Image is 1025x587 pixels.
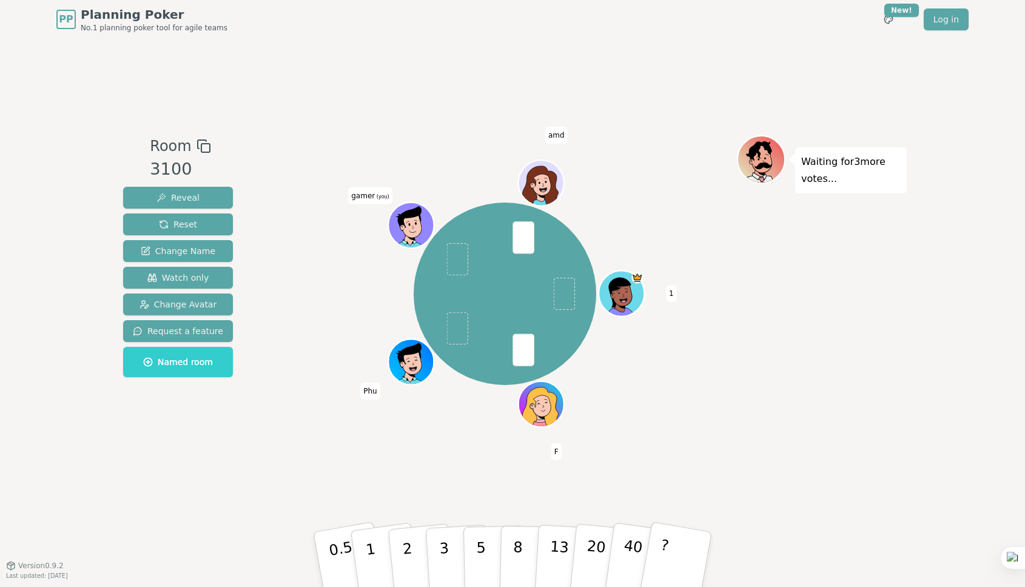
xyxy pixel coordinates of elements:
div: New! [884,4,919,17]
button: New! [878,8,899,30]
button: Change Name [123,240,233,262]
span: Version 0.9.2 [18,561,64,571]
span: Request a feature [133,325,223,337]
span: Room [150,135,191,157]
span: PP [59,12,73,27]
a: Log in [924,8,969,30]
div: 3100 [150,157,210,182]
span: Click to change your name [551,443,562,460]
span: Click to change your name [348,187,392,204]
span: Click to change your name [360,383,380,400]
button: Named room [123,347,233,377]
button: Version0.9.2 [6,561,64,571]
p: Waiting for 3 more votes... [801,153,901,187]
a: PPPlanning PokerNo.1 planning poker tool for agile teams [56,6,227,33]
span: No.1 planning poker tool for agile teams [81,23,227,33]
span: Click to change your name [666,285,677,302]
span: (you) [375,194,389,200]
button: Change Avatar [123,293,233,315]
span: Change Name [141,245,215,257]
button: Reset [123,213,233,235]
span: Change Avatar [139,298,217,310]
span: 1 is the host [631,272,643,284]
button: Watch only [123,267,233,289]
span: Watch only [147,272,209,284]
span: Reset [159,218,197,230]
button: Reveal [123,187,233,209]
span: Reveal [156,192,200,204]
span: Planning Poker [81,6,227,23]
button: Request a feature [123,320,233,342]
button: Click to change your avatar [389,204,432,247]
span: Click to change your name [545,127,568,144]
span: Last updated: [DATE] [6,572,68,579]
span: Named room [143,356,213,368]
